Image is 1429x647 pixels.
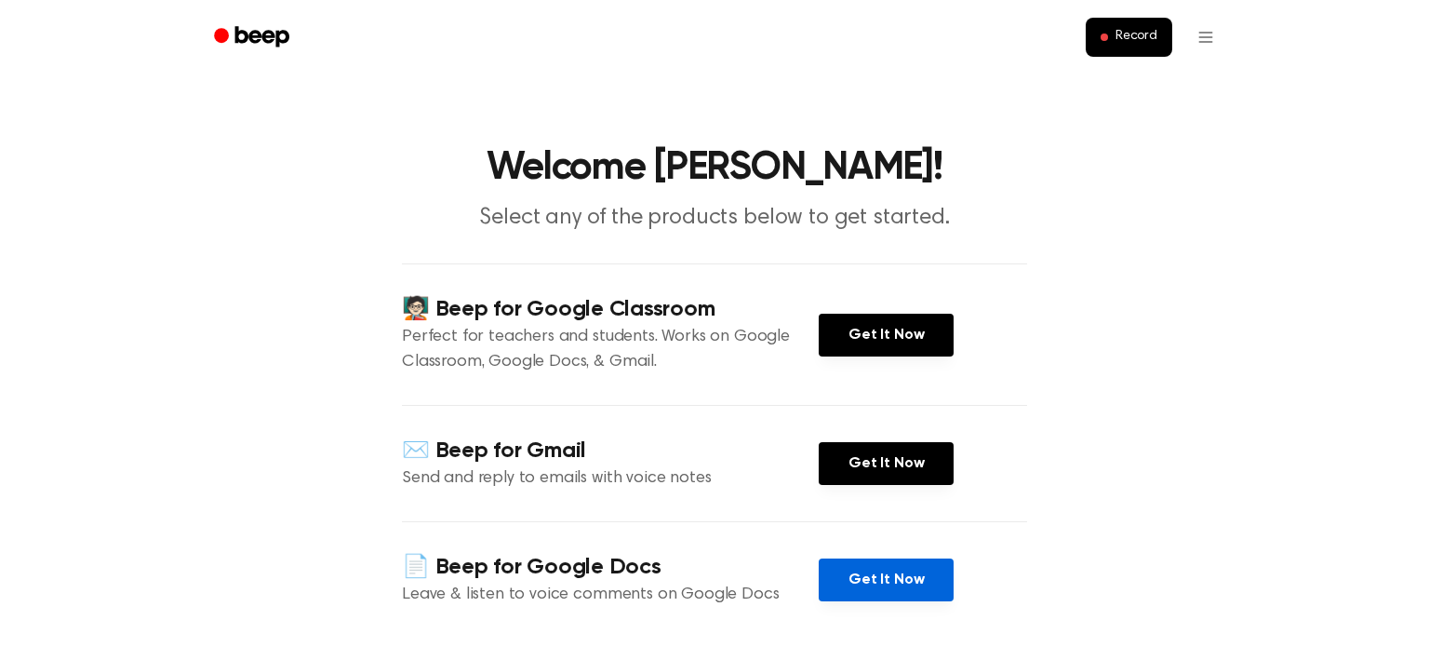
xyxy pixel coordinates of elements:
p: Select any of the products below to get started. [357,203,1072,234]
p: Perfect for teachers and students. Works on Google Classroom, Google Docs, & Gmail. [402,325,819,375]
a: Get It Now [819,314,954,357]
h1: Welcome [PERSON_NAME]! [238,149,1191,188]
h4: ✉️ Beep for Gmail [402,436,819,466]
a: Beep [201,20,306,56]
p: Leave & listen to voice comments on Google Docs [402,583,819,608]
p: Send and reply to emails with voice notes [402,466,819,492]
a: Get It Now [819,442,954,485]
a: Get It Now [819,559,954,601]
button: Open menu [1183,15,1228,60]
button: Record [1086,18,1172,57]
span: Record [1115,29,1157,46]
h4: 🧑🏻‍🏫 Beep for Google Classroom [402,294,819,325]
h4: 📄 Beep for Google Docs [402,552,819,583]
